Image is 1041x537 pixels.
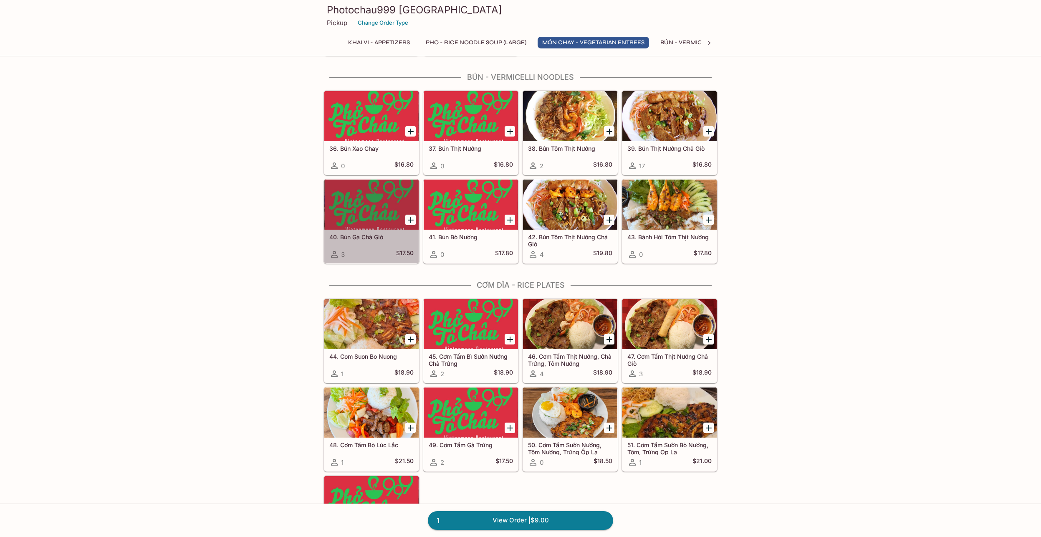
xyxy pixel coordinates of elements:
button: Add 38. Bún Tôm Thịt Nướng [604,126,614,137]
h5: $17.50 [495,457,513,467]
button: Add 42. Bún Tôm Thịt Nướng Chả Giò [604,215,614,225]
h5: $17.80 [694,249,712,259]
h5: 51. Cơm Tấm Sườn Bò Nướng, Tôm, Trứng Op La [627,441,712,455]
h5: $16.80 [593,161,612,171]
div: 50. Cơm Tấm Sườn Nướng, Tôm Nướng, Trứng Ốp La [523,388,617,438]
div: 43. Bánh Hỏi Tôm Thịt Nướng [622,180,717,230]
span: 0 [540,458,543,466]
button: Add 45. Cơm Tấm Bì Sườn Nướng Chả Trứng [505,334,515,344]
a: 38. Bún Tôm Thịt Nướng2$16.80 [523,91,618,175]
button: Pho - Rice Noodle Soup (Large) [421,37,531,48]
button: Add 51. Cơm Tấm Sườn Bò Nướng, Tôm, Trứng Op La [703,423,714,433]
button: Add 39. Bún Thịt Nướng Chả Giò [703,126,714,137]
h5: $17.50 [396,249,414,259]
p: Pickup [327,19,347,27]
button: Add 49. Cơm Tấm Gà Trứng [505,423,515,433]
h5: 44. Com Suon Bo Nuong [329,353,414,360]
span: 0 [440,162,444,170]
button: MÓN CHAY - Vegetarian Entrees [538,37,649,48]
div: 37. Bún Thịt Nướng [424,91,518,141]
h5: $16.80 [692,161,712,171]
div: 41. Bún Bò Nướng [424,180,518,230]
h5: $17.80 [495,249,513,259]
button: Khai Vi - Appetizers [344,37,414,48]
h5: $19.80 [593,249,612,259]
a: 44. Com Suon Bo Nuong1$18.90 [324,299,419,383]
span: 4 [540,370,544,378]
div: 45. Cơm Tấm Bì Sườn Nướng Chả Trứng [424,299,518,349]
button: Add 43. Bánh Hỏi Tôm Thịt Nướng [703,215,714,225]
a: 39. Bún Thịt Nướng Chả Giò17$16.80 [622,91,717,175]
h5: 48. Cơm Tấm Bò Lúc Lắc [329,441,414,448]
span: 1 [341,370,344,378]
span: 4 [540,251,544,258]
span: 0 [639,251,643,258]
button: Add 48. Cơm Tấm Bò Lúc Lắc [405,423,416,433]
div: 44. Com Suon Bo Nuong [324,299,419,349]
div: 52. Cơm Tan Gà Xào Sà Ốt Cay [324,476,419,526]
a: 1View Order |$9.00 [428,511,613,529]
h5: $16.80 [394,161,414,171]
h5: 37. Bún Thịt Nướng [429,145,513,152]
h5: 38. Bún Tôm Thịt Nướng [528,145,612,152]
span: 0 [341,162,345,170]
a: 36. Bún Xao Chay0$16.80 [324,91,419,175]
h4: BÚN - Vermicelli Noodles [323,73,718,82]
h5: $18.90 [494,369,513,379]
a: 51. Cơm Tấm Sườn Bò Nướng, Tôm, Trứng Op La1$21.00 [622,387,717,471]
h4: CƠM DĨA - Rice Plates [323,281,718,290]
h5: 46. Cơm Tấm Thịt Nướng, Chả Trứng, Tôm Nướng [528,353,612,367]
h5: 40. Bún Gà Chả Giò [329,233,414,241]
a: 40. Bún Gà Chả Giò3$17.50 [324,179,419,263]
h5: $18.50 [594,457,612,467]
a: 42. Bún Tôm Thịt Nướng Chả Giò4$19.80 [523,179,618,263]
h5: 36. Bún Xao Chay [329,145,414,152]
button: Add 47. Cơm Tấm Thịt Nướng Chả Giò [703,334,714,344]
h5: $18.90 [593,369,612,379]
h5: 47. Cơm Tấm Thịt Nướng Chả Giò [627,353,712,367]
div: 51. Cơm Tấm Sườn Bò Nướng, Tôm, Trứng Op La [622,388,717,438]
button: Add 36. Bún Xao Chay [405,126,416,137]
a: 43. Bánh Hỏi Tôm Thịt Nướng0$17.80 [622,179,717,263]
h3: Photochau999 [GEOGRAPHIC_DATA] [327,3,714,16]
a: 50. Cơm Tấm Sườn Nướng, Tôm Nướng, Trứng Ốp La0$18.50 [523,387,618,471]
a: 48. Cơm Tấm Bò Lúc Lắc1$21.50 [324,387,419,471]
h5: 49. Cơm Tấm Gà Trứng [429,441,513,448]
div: 38. Bún Tôm Thịt Nướng [523,91,617,141]
a: 41. Bún Bò Nướng0$17.80 [423,179,518,263]
button: BÚN - Vermicelli Noodles [656,37,748,48]
div: 46. Cơm Tấm Thịt Nướng, Chả Trứng, Tôm Nướng [523,299,617,349]
a: 46. Cơm Tấm Thịt Nướng, Chả Trứng, Tôm Nướng4$18.90 [523,299,618,383]
span: 2 [440,458,444,466]
button: Add 37. Bún Thịt Nướng [505,126,515,137]
span: 2 [540,162,543,170]
h5: $21.00 [692,457,712,467]
button: Add 50. Cơm Tấm Sườn Nướng, Tôm Nướng, Trứng Ốp La [604,423,614,433]
a: 47. Cơm Tấm Thịt Nướng Chả Giò3$18.90 [622,299,717,383]
div: 42. Bún Tôm Thịt Nướng Chả Giò [523,180,617,230]
h5: 50. Cơm Tấm Sườn Nướng, Tôm Nướng, Trứng Ốp La [528,441,612,455]
span: 3 [341,251,345,258]
a: 37. Bún Thịt Nướng0$16.80 [423,91,518,175]
h5: $18.90 [394,369,414,379]
button: Add 41. Bún Bò Nướng [505,215,515,225]
h5: 43. Bánh Hỏi Tôm Thịt Nướng [627,233,712,241]
span: 1 [432,515,445,527]
span: 0 [440,251,444,258]
button: Add 44. Com Suon Bo Nuong [405,334,416,344]
h5: 39. Bún Thịt Nướng Chả Giò [627,145,712,152]
a: 49. Cơm Tấm Gà Trứng2$17.50 [423,387,518,471]
span: 2 [440,370,444,378]
span: 3 [639,370,643,378]
h5: 42. Bún Tôm Thịt Nướng Chả Giò [528,233,612,247]
h5: 41. Bún Bò Nướng [429,233,513,241]
div: 36. Bún Xao Chay [324,91,419,141]
div: 47. Cơm Tấm Thịt Nướng Chả Giò [622,299,717,349]
button: Change Order Type [354,16,412,29]
h5: $16.80 [494,161,513,171]
span: 1 [341,458,344,466]
h5: 45. Cơm Tấm Bì Sườn Nướng Chả Trứng [429,353,513,367]
a: 45. Cơm Tấm Bì Sườn Nướng Chả Trứng2$18.90 [423,299,518,383]
h5: $18.90 [692,369,712,379]
span: 17 [639,162,645,170]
